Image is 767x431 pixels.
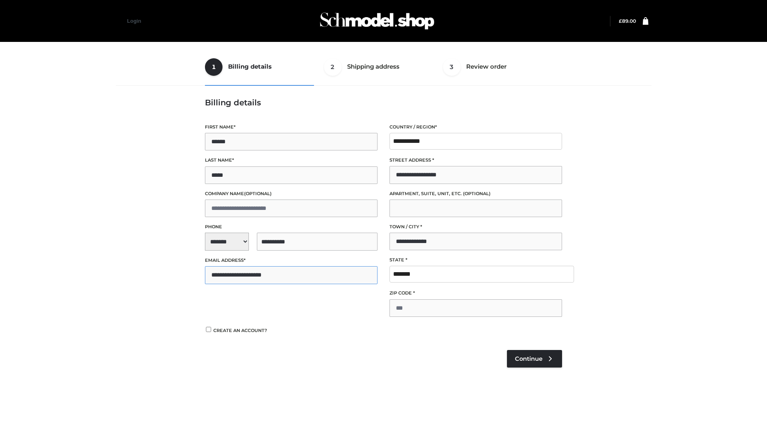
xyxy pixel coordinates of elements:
bdi: 89.00 [619,18,636,24]
label: Country / Region [389,123,562,131]
span: £ [619,18,622,24]
label: First name [205,123,378,131]
a: £89.00 [619,18,636,24]
a: Login [127,18,141,24]
label: Town / City [389,223,562,231]
label: State [389,256,562,264]
label: ZIP Code [389,289,562,297]
label: Phone [205,223,378,231]
span: Continue [515,355,542,362]
label: Email address [205,257,378,264]
img: Schmodel Admin 964 [317,5,437,37]
input: Create an account? [205,327,212,332]
span: (optional) [244,191,272,196]
label: Last name [205,156,378,164]
span: (optional) [463,191,491,196]
h3: Billing details [205,98,562,107]
label: Company name [205,190,378,198]
label: Street address [389,156,562,164]
span: Create an account? [213,328,267,333]
label: Apartment, suite, unit, etc. [389,190,562,198]
a: Continue [507,350,562,368]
